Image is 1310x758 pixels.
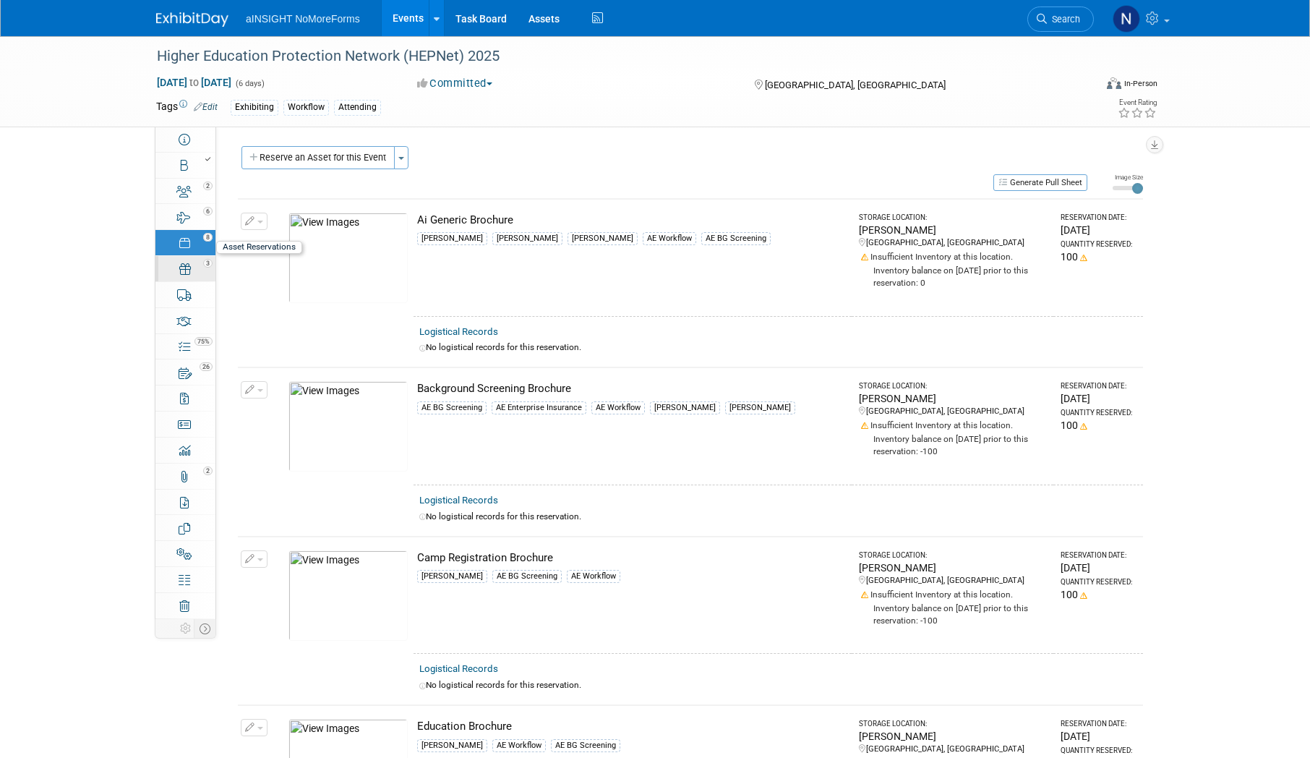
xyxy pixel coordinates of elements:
div: Higher Education Protection Network (HEPNet) 2025 [152,43,1072,69]
div: Reservation Date: [1061,213,1137,223]
div: Inventory balance on [DATE] prior to this reservation: -100 [859,432,1048,458]
a: Search [1027,7,1094,32]
td: Personalize Event Tab Strip [177,619,194,638]
div: AE BG Screening [492,570,562,583]
a: 75% [155,334,215,359]
div: AE Workflow [492,739,546,752]
div: No logistical records for this reservation. [419,679,1137,691]
div: Quantity Reserved: [1061,746,1137,756]
div: [PERSON_NAME] [492,232,562,245]
span: [GEOGRAPHIC_DATA], [GEOGRAPHIC_DATA] [765,80,946,90]
div: Workflow [283,100,329,115]
a: Edit [194,102,218,112]
div: [PERSON_NAME] [568,232,638,245]
div: Insufficient Inventory at this location. [859,417,1048,432]
td: Tags [156,99,218,116]
div: Storage Location: [859,550,1048,561]
div: [PERSON_NAME] [417,570,487,583]
div: [PERSON_NAME] [725,401,795,414]
span: (6 days) [234,79,265,88]
button: Generate Pull Sheet [993,174,1087,191]
span: 2 [203,182,213,190]
div: In-Person [1123,78,1157,89]
img: ExhibitDay [156,12,228,27]
a: Logistical Records [419,663,498,674]
div: Quantity Reserved: [1061,577,1137,587]
div: [GEOGRAPHIC_DATA], [GEOGRAPHIC_DATA] [859,575,1048,587]
div: AE Enterprise Insurance [492,401,586,414]
img: View Images [288,381,408,472]
td: Toggle Event Tabs [194,619,216,638]
div: Reservation Date: [1061,381,1137,391]
a: 3 [155,256,215,281]
span: 3 [203,259,213,268]
div: [PERSON_NAME] [417,739,487,752]
span: 26 [200,362,213,371]
div: Education Brochure [417,719,846,734]
img: View Images [288,213,408,303]
div: [DATE] [1061,391,1137,406]
div: Event Format [1009,75,1157,97]
span: 6 [203,207,213,216]
div: [PERSON_NAME] [859,729,1048,744]
button: Committed [412,76,498,91]
div: [GEOGRAPHIC_DATA], [GEOGRAPHIC_DATA] [859,406,1048,417]
a: 26 [155,359,215,385]
div: Storage Location: [859,381,1048,391]
div: [PERSON_NAME] [417,232,487,245]
div: 100 [1061,418,1137,433]
div: Quantity Reserved: [1061,239,1137,250]
div: [PERSON_NAME] [650,401,720,414]
div: Insufficient Inventory at this location. [859,249,1048,263]
div: Ai Generic Brochure [417,213,846,228]
div: Attending [334,100,381,115]
div: AE BG Screening [551,739,620,752]
div: No logistical records for this reservation. [419,341,1137,354]
div: [GEOGRAPHIC_DATA], [GEOGRAPHIC_DATA] [859,744,1048,755]
img: Nichole Brown [1113,5,1140,33]
div: Storage Location: [859,719,1048,729]
a: Logistical Records [419,326,498,337]
span: to [187,77,201,88]
div: AE Workflow [643,232,696,245]
i: Booth reservation complete [205,156,210,162]
div: [PERSON_NAME] [859,561,1048,575]
div: Inventory balance on [DATE] prior to this reservation: -100 [859,601,1048,627]
div: 100 [1061,587,1137,602]
div: Event Rating [1118,99,1157,106]
div: Insufficient Inventory at this location. [859,587,1048,601]
span: 8 [203,233,213,242]
div: Exhibiting [231,100,278,115]
div: Reservation Date: [1061,719,1137,729]
div: [DATE] [1061,561,1137,575]
div: [DATE] [1061,729,1137,744]
span: Search [1047,14,1080,25]
div: Quantity Reserved: [1061,408,1137,418]
div: [PERSON_NAME] [859,223,1048,237]
div: Camp Registration Brochure [417,550,846,566]
div: AE Workflow [591,401,645,414]
div: [DATE] [1061,223,1137,237]
span: [DATE] [DATE] [156,76,232,89]
div: AE Workflow [567,570,620,583]
div: Image Size [1113,173,1143,182]
img: Format-Inperson.png [1107,77,1121,89]
div: AE BG Screening [701,232,771,245]
a: 2 [155,464,215,489]
div: No logistical records for this reservation. [419,511,1137,523]
div: Inventory balance on [DATE] prior to this reservation: 0 [859,263,1048,289]
a: 8 [155,230,215,255]
div: [PERSON_NAME] [859,391,1048,406]
div: AE BG Screening [417,401,487,414]
span: aINSIGHT NoMoreForms [246,13,360,25]
a: 2 [155,179,215,204]
span: 75% [194,337,213,346]
a: 6 [155,204,215,229]
div: 100 [1061,250,1137,264]
span: 2 [203,467,213,475]
img: View Images [288,550,408,641]
div: Storage Location: [859,213,1048,223]
div: Reservation Date: [1061,550,1137,561]
div: Background Screening Brochure [417,381,846,396]
button: Reserve an Asset for this Event [241,146,395,169]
